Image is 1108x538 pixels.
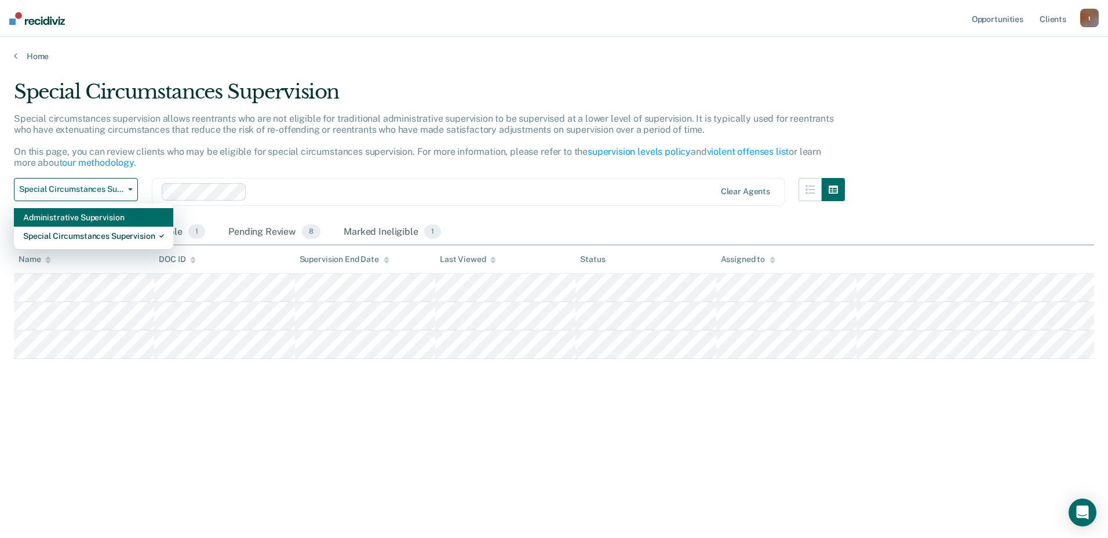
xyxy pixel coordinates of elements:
[14,178,138,201] button: Special Circumstances Supervision
[9,12,65,25] img: Recidiviz
[580,255,605,264] div: Status
[23,227,164,245] div: Special Circumstances Supervision
[721,187,770,197] div: Clear agents
[707,146,789,157] a: violent offenses list
[300,255,389,264] div: Supervision End Date
[341,220,443,245] div: Marked Ineligible1
[588,146,691,157] a: supervision levels policy
[14,51,1094,61] a: Home
[23,208,164,227] div: Administrative Supervision
[302,224,320,239] span: 8
[424,224,441,239] span: 1
[14,80,845,113] div: Special Circumstances Supervision
[19,255,51,264] div: Name
[14,113,834,169] p: Special circumstances supervision allows reentrants who are not eligible for traditional administ...
[159,255,196,264] div: DOC ID
[188,224,205,239] span: 1
[721,255,775,264] div: Assigned to
[1080,9,1099,27] button: t
[62,157,134,168] a: our methodology
[19,184,123,194] span: Special Circumstances Supervision
[440,255,496,264] div: Last Viewed
[1069,499,1096,526] div: Open Intercom Messenger
[226,220,323,245] div: Pending Review8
